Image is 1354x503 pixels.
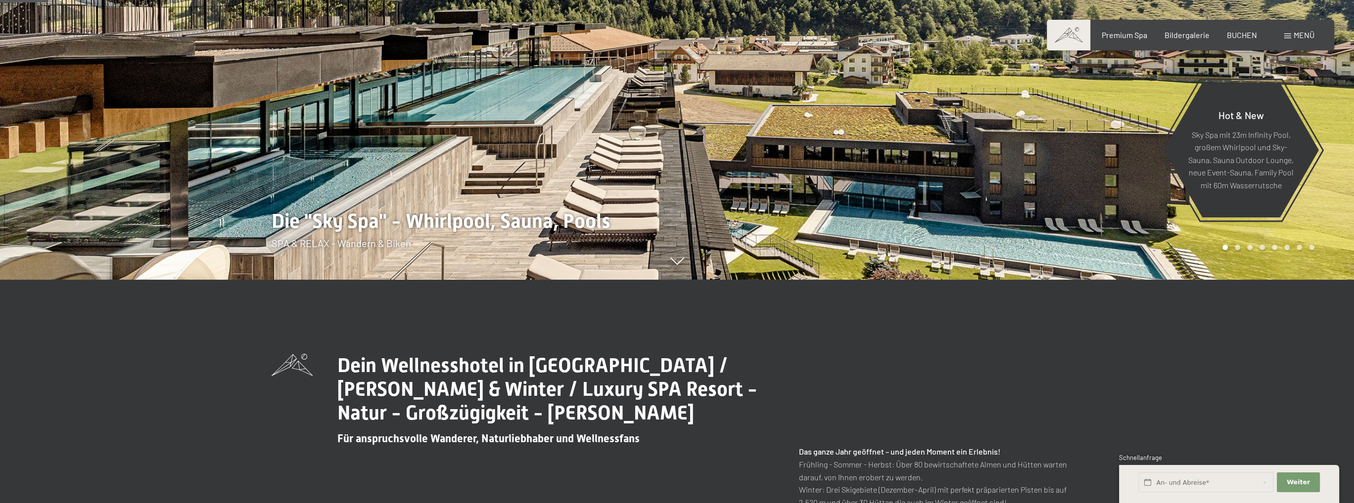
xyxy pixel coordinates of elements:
[1247,245,1253,250] div: Carousel Page 3
[1287,478,1310,487] span: Weiter
[1284,245,1290,250] div: Carousel Page 6
[1227,30,1257,40] a: BUCHEN
[1272,245,1277,250] div: Carousel Page 5
[1163,82,1319,218] a: Hot & New Sky Spa mit 23m Infinity Pool, großem Whirlpool und Sky-Sauna, Sauna Outdoor Lounge, ne...
[1219,245,1314,250] div: Carousel Pagination
[1294,30,1314,40] span: Menü
[1218,109,1264,121] span: Hot & New
[1222,245,1228,250] div: Carousel Page 1 (Current Slide)
[1260,245,1265,250] div: Carousel Page 4
[1119,454,1162,461] span: Schnellanfrage
[1235,245,1240,250] div: Carousel Page 2
[337,432,640,445] span: Für anspruchsvolle Wanderer, Naturliebhaber und Wellnessfans
[1165,30,1210,40] a: Bildergalerie
[1187,128,1295,191] p: Sky Spa mit 23m Infinity Pool, großem Whirlpool und Sky-Sauna, Sauna Outdoor Lounge, neue Event-S...
[1297,245,1302,250] div: Carousel Page 7
[799,447,1000,456] strong: Das ganze Jahr geöffnet – und jeden Moment ein Erlebnis!
[1309,245,1314,250] div: Carousel Page 8
[1101,30,1147,40] a: Premium Spa
[1277,472,1319,493] button: Weiter
[337,354,757,424] span: Dein Wellnesshotel in [GEOGRAPHIC_DATA] / [PERSON_NAME] & Winter / Luxury SPA Resort - Natur - Gr...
